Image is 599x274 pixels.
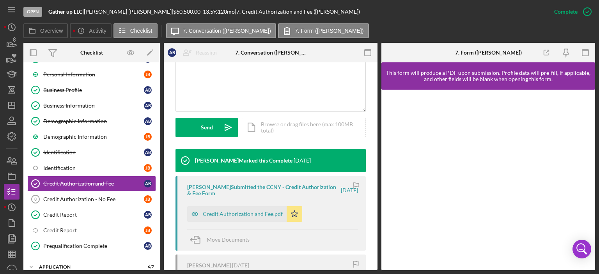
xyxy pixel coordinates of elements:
div: Identification [43,149,144,156]
a: Demographic InformationJB [27,129,156,145]
time: 2025-08-07 00:03 [232,262,249,269]
div: Identification [43,165,144,171]
div: Business Information [43,103,144,109]
a: Business InformationAB [27,98,156,113]
a: Prequalification CompleteAB [27,238,156,254]
tspan: 8 [34,197,37,202]
a: Personal InformationJB [27,67,156,82]
div: J B [144,71,152,78]
div: Send [201,118,213,137]
button: Credit Authorization and Fee.pdf [187,206,302,222]
div: 6 / 7 [140,265,154,269]
span: Move Documents [207,236,250,243]
div: Application [39,265,135,269]
b: Gather up LLC [48,8,82,15]
div: [PERSON_NAME] [PERSON_NAME] | [84,9,173,15]
div: 7. Conversation ([PERSON_NAME]) [235,49,307,56]
div: | 7. Credit Authorization and Fee ([PERSON_NAME]) [235,9,360,15]
a: Credit ReportJB [27,223,156,238]
div: Prequalification Complete [43,243,144,249]
div: J B [144,226,152,234]
div: Open [23,7,42,17]
div: 120 mo [218,9,235,15]
button: 7. Conversation ([PERSON_NAME]) [166,23,276,38]
div: J B [144,164,152,172]
div: Reassign [196,45,217,60]
div: Credit Authorization - No Fee [43,196,144,202]
a: Credit ReportAB [27,207,156,223]
div: Open Intercom Messenger [572,240,591,258]
div: A B [144,102,152,110]
div: This form will produce a PDF upon submission. Profile data will pre-fill, if applicable, and othe... [385,70,591,82]
div: 13.5 % [203,9,218,15]
button: Complete [546,4,595,19]
label: 7. Conversation ([PERSON_NAME]) [183,28,271,34]
label: Activity [89,28,106,34]
button: Move Documents [187,230,257,249]
div: Credit Authorization and Fee.pdf [203,211,283,217]
label: Overview [40,28,63,34]
div: J B [144,195,152,203]
div: [PERSON_NAME] Submitted the CCNY - Credit Authorization & Fee Form [187,184,340,196]
div: Checklist [80,49,103,56]
div: A B [144,148,152,156]
div: | [48,9,84,15]
div: Demographic Information [43,134,144,140]
div: J B [144,133,152,141]
label: 7. Form ([PERSON_NAME]) [295,28,364,34]
div: A B [144,117,152,125]
div: 7. Form ([PERSON_NAME]) [455,49,522,56]
div: Demographic Information [43,118,144,124]
a: IdentificationAB [27,145,156,160]
div: A B [144,242,152,250]
div: Complete [554,4,578,19]
text: KD [9,268,14,272]
button: Send [175,118,238,137]
div: Business Profile [43,87,144,93]
button: Overview [23,23,68,38]
div: Credit Report [43,227,144,233]
div: A B [144,86,152,94]
a: IdentificationJB [27,160,156,176]
div: Personal Information [43,71,144,78]
iframe: Lenderfit form [389,97,588,262]
div: A B [144,211,152,219]
a: 8Credit Authorization - No FeeJB [27,191,156,207]
div: A B [144,180,152,187]
button: Checklist [113,23,158,38]
time: 2025-08-07 13:10 [294,157,311,164]
button: Activity [70,23,111,38]
div: Credit Authorization and Fee [43,180,144,187]
a: Demographic InformationAB [27,113,156,129]
div: [PERSON_NAME] [187,262,231,269]
div: A B [168,48,176,57]
a: Business ProfileAB [27,82,156,98]
div: $60,500.00 [173,9,203,15]
a: Credit Authorization and FeeAB [27,176,156,191]
button: 7. Form ([PERSON_NAME]) [278,23,369,38]
button: ABReassign [164,45,225,60]
div: Credit Report [43,212,144,218]
div: [PERSON_NAME] Marked this Complete [195,157,292,164]
label: Checklist [130,28,152,34]
time: 2025-08-07 00:09 [341,187,358,193]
